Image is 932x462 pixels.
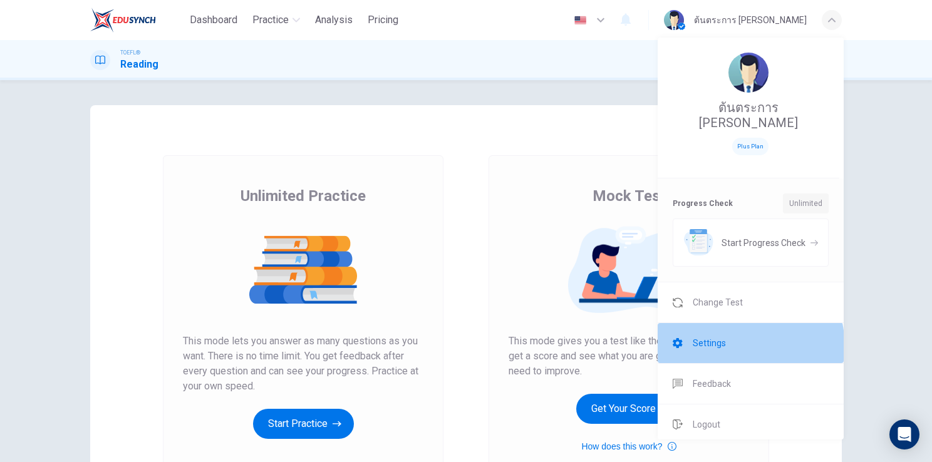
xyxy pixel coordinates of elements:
a: Change Test [658,282,844,322]
span: Plus Plan [732,138,769,155]
img: Start Progress Check [683,229,713,256]
span: Settings [693,336,726,351]
span: Logout [693,417,720,432]
a: Settings [658,323,844,363]
div: Open Intercom Messenger [889,419,919,449]
span: ต้นตระการ [PERSON_NAME] [673,100,824,130]
span: Progress Check [673,196,733,211]
span: Feedback [693,376,731,391]
div: Start Progress Check [673,218,829,267]
a: Start Progress CheckStart Progress Check [673,218,829,267]
div: Unlimited [783,193,829,213]
img: Profile picture [728,53,769,93]
span: Change Test [693,295,743,310]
